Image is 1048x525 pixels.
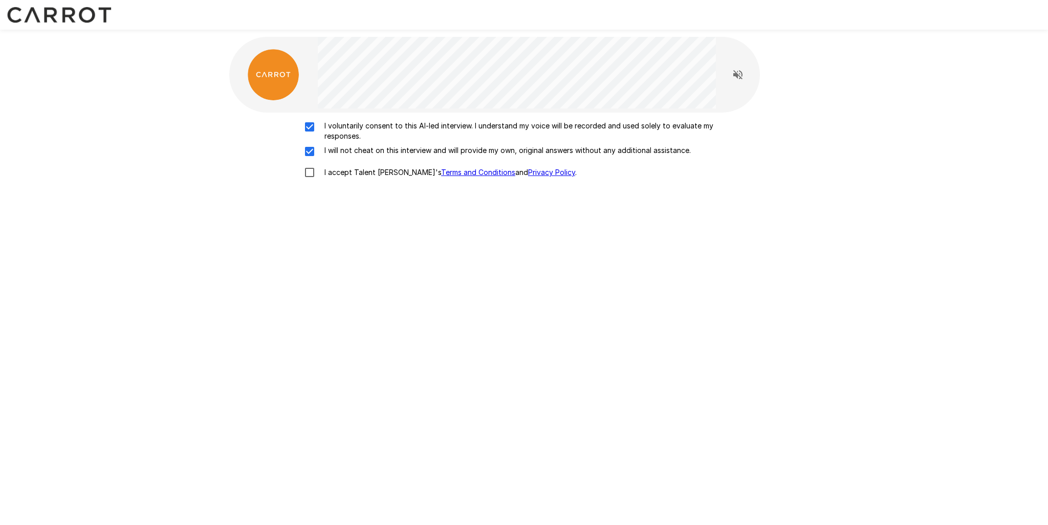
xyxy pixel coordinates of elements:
p: I will not cheat on this interview and will provide my own, original answers without any addition... [320,145,691,156]
p: I accept Talent [PERSON_NAME]'s and . [320,167,577,178]
p: I voluntarily consent to this AI-led interview. I understand my voice will be recorded and used s... [320,121,749,141]
a: Terms and Conditions [441,168,515,177]
a: Privacy Policy [528,168,575,177]
button: Read questions aloud [728,64,748,85]
img: carrot_logo.png [248,49,299,100]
